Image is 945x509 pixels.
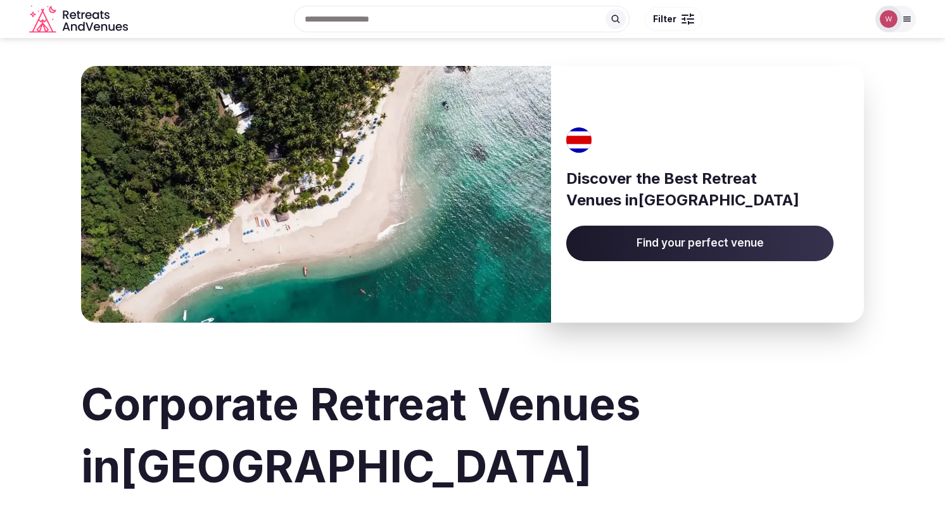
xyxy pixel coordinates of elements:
[566,168,834,210] h3: Discover the Best Retreat Venues in [GEOGRAPHIC_DATA]
[81,66,551,323] img: Banner image for Costa Rica representative of the country
[29,5,130,34] svg: Retreats and Venues company logo
[81,373,864,498] h1: Corporate Retreat Venues in [GEOGRAPHIC_DATA]
[880,10,897,28] img: William Chin
[29,5,130,34] a: Visit the homepage
[653,13,676,25] span: Filter
[645,7,702,31] button: Filter
[562,127,597,153] img: Costa Rica's flag
[566,226,834,261] a: Find your perfect venue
